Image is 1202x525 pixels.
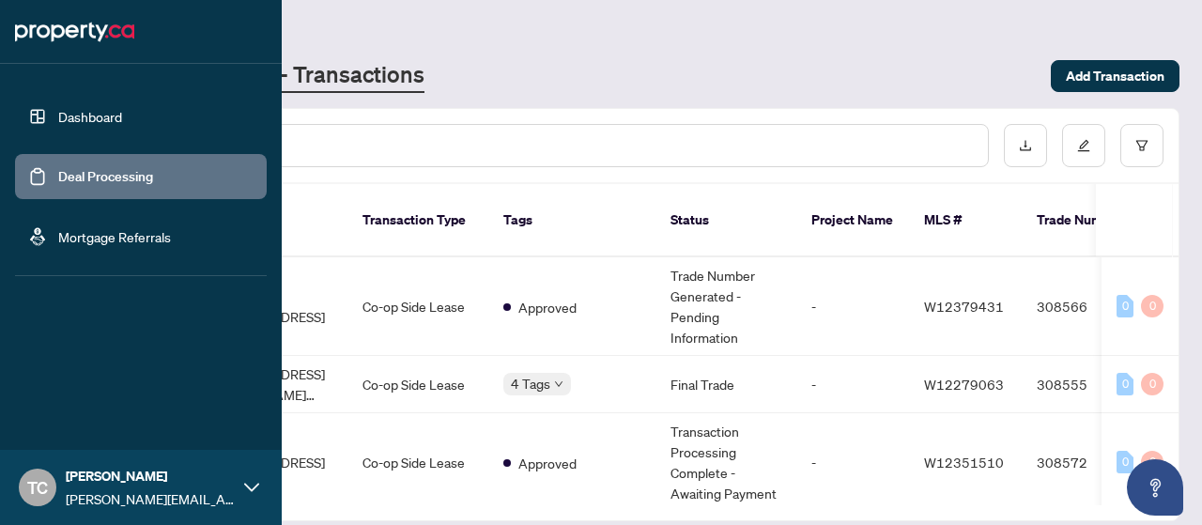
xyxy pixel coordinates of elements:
button: Add Transaction [1051,60,1179,92]
div: 0 [1141,295,1163,317]
img: logo [15,17,134,47]
span: W12279063 [924,376,1004,393]
td: 308572 [1022,413,1153,512]
span: TC [27,474,48,501]
span: W12351510 [924,454,1004,471]
span: down [554,379,563,389]
span: [PERSON_NAME] [66,466,235,486]
div: 0 [1141,373,1163,395]
button: Open asap [1127,459,1183,516]
td: 308566 [1022,257,1153,356]
th: Transaction Type [347,184,488,257]
a: Mortgage Referrals [58,228,171,245]
td: - [796,356,909,413]
span: 4 Tags [511,373,550,394]
span: Add Transaction [1066,61,1164,91]
td: 308555 [1022,356,1153,413]
span: [PERSON_NAME][EMAIL_ADDRESS][DOMAIN_NAME] [66,488,235,509]
td: Transaction Processing Complete - Awaiting Payment [655,413,796,512]
a: Dashboard [58,108,122,125]
span: Approved [518,453,577,473]
button: download [1004,124,1047,167]
th: Project Name [796,184,909,257]
a: Deal Processing [58,168,153,185]
span: W12379431 [924,298,1004,315]
span: Approved [518,297,577,317]
td: Co-op Side Lease [347,413,488,512]
button: edit [1062,124,1105,167]
div: 0 [1141,451,1163,473]
td: Co-op Side Lease [347,257,488,356]
th: Trade Number [1022,184,1153,257]
td: Co-op Side Lease [347,356,488,413]
th: Status [655,184,796,257]
span: filter [1135,139,1148,152]
div: 0 [1117,373,1133,395]
td: Final Trade [655,356,796,413]
div: 0 [1117,295,1133,317]
td: Trade Number Generated - Pending Information [655,257,796,356]
th: Tags [488,184,655,257]
td: - [796,257,909,356]
th: MLS # [909,184,1022,257]
span: download [1019,139,1032,152]
div: 0 [1117,451,1133,473]
button: filter [1120,124,1163,167]
td: - [796,413,909,512]
span: edit [1077,139,1090,152]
